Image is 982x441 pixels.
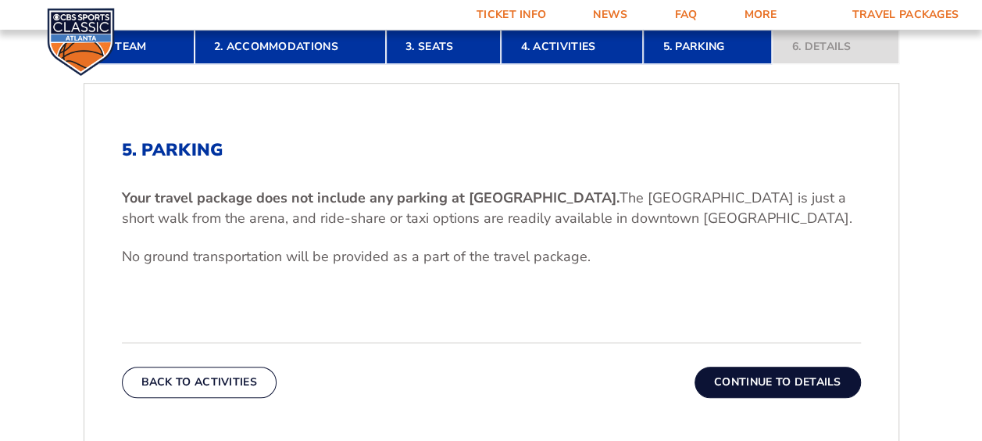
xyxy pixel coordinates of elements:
a: 2. Accommodations [195,30,386,64]
a: 3. Seats [386,30,501,64]
button: Continue To Details [695,367,861,398]
a: 1. Team [84,30,195,64]
img: CBS Sports Classic [47,8,115,76]
p: The [GEOGRAPHIC_DATA] is just a short walk from the arena, and ride-share or taxi options are rea... [122,188,861,228]
p: No ground transportation will be provided as a part of the travel package. [122,247,861,267]
a: 4. Activities [501,30,643,64]
b: Your travel package does not include any parking at [GEOGRAPHIC_DATA]. [122,188,620,207]
button: Back To Activities [122,367,277,398]
h2: 5. Parking [122,140,861,160]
